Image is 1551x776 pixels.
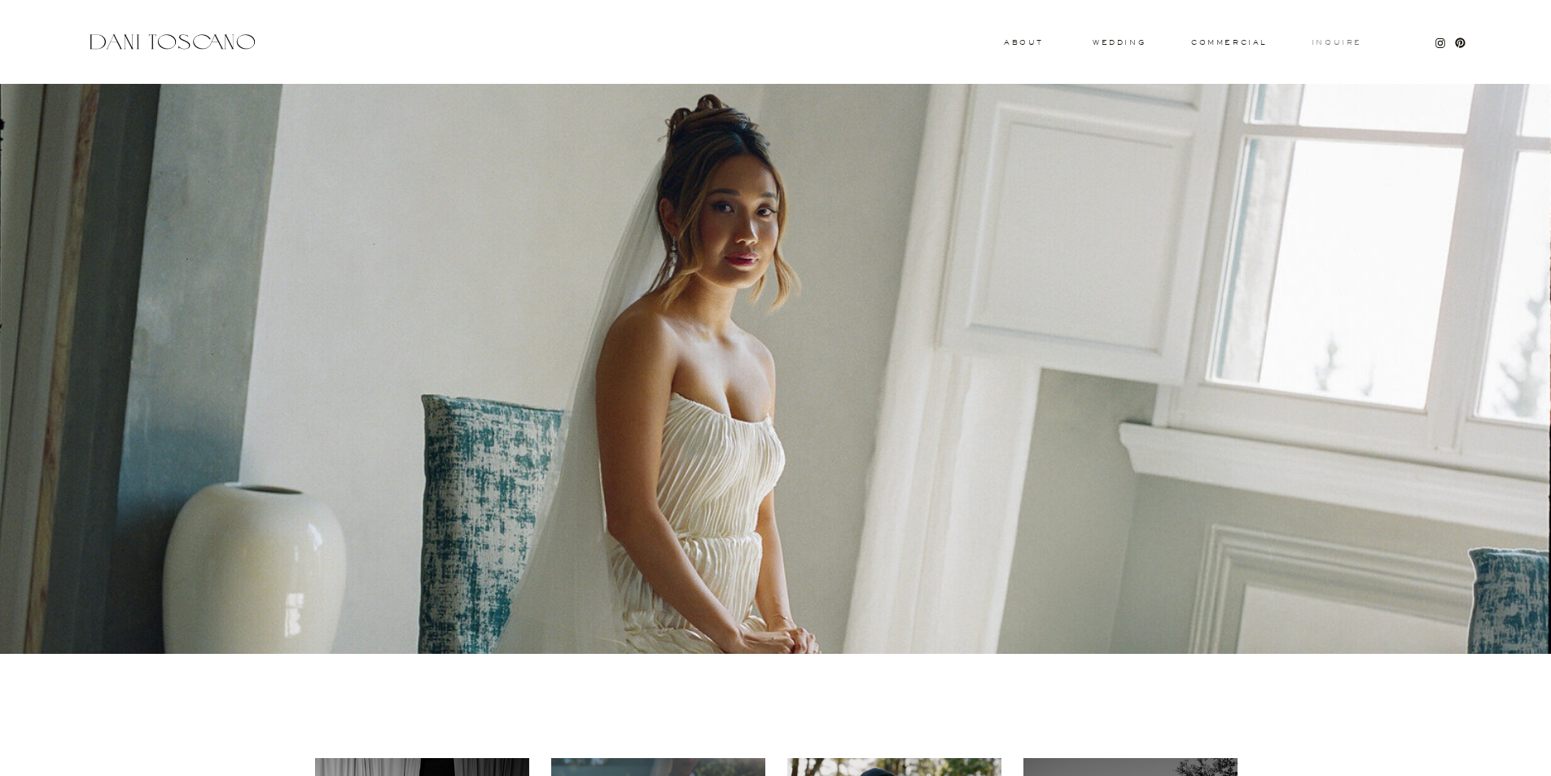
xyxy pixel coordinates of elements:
[1311,39,1363,47] a: Inquire
[1191,39,1266,46] a: commercial
[1093,39,1146,45] a: wedding
[1004,39,1040,45] a: About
